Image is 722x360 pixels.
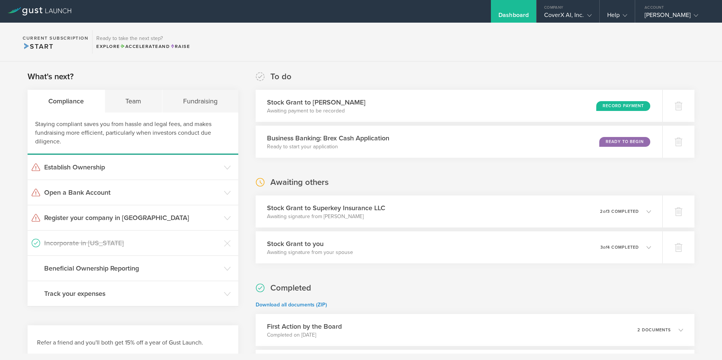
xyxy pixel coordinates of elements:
div: Stock Grant to [PERSON_NAME]Awaiting payment to be recordedRecord Payment [256,90,662,122]
h3: Open a Bank Account [44,188,220,197]
p: Awaiting signature from [PERSON_NAME] [267,213,385,220]
p: Ready to start your application [267,143,389,151]
div: Ready to take the next step?ExploreAccelerateandRaise [92,30,194,54]
div: Ready to Begin [599,137,650,147]
em: of [603,245,607,250]
p: Awaiting signature from your spouse [267,249,353,256]
a: Download all documents (ZIP) [256,302,327,308]
h3: Register your company in [GEOGRAPHIC_DATA] [44,213,220,223]
h3: Business Banking: Brex Cash Application [267,133,389,143]
span: and [120,44,170,49]
h3: First Action by the Board [267,322,342,331]
div: Explore [96,43,190,50]
h2: What's next? [28,71,74,82]
em: of [603,209,607,214]
div: Fundraising [162,90,238,112]
div: [PERSON_NAME] [645,11,709,23]
p: Completed on [DATE] [267,331,342,339]
p: 2 documents [637,328,671,332]
h3: Refer a friend and you'll both get 15% off a year of Gust Launch. [37,338,229,347]
h2: To do [270,71,292,82]
h3: Beneficial Ownership Reporting [44,263,220,273]
div: Compliance [28,90,105,112]
h3: Stock Grant to you [267,239,353,249]
div: Staying compliant saves you from hassle and legal fees, and makes fundraising more efficient, par... [28,112,238,155]
h3: Stock Grant to Superkey Insurance LLC [267,203,385,213]
div: Help [607,11,627,23]
div: Record Payment [596,101,650,111]
p: 3 4 completed [600,245,639,249]
p: Awaiting payment to be recorded [267,107,366,115]
h2: Completed [270,283,311,294]
h3: Incorporate in [US_STATE] [44,238,220,248]
h2: Current Subscription [23,36,88,40]
h3: Stock Grant to [PERSON_NAME] [267,97,366,107]
span: Raise [170,44,190,49]
div: Business Banking: Brex Cash ApplicationReady to start your applicationReady to Begin [256,126,662,158]
div: Team [105,90,163,112]
h3: Track your expenses [44,289,220,298]
span: Accelerate [120,44,159,49]
div: Dashboard [498,11,529,23]
div: CoverX AI, Inc. [544,11,592,23]
h3: Ready to take the next step? [96,36,190,41]
h3: Establish Ownership [44,162,220,172]
span: Start [23,42,53,51]
p: 2 3 completed [600,209,639,214]
h2: Awaiting others [270,177,329,188]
